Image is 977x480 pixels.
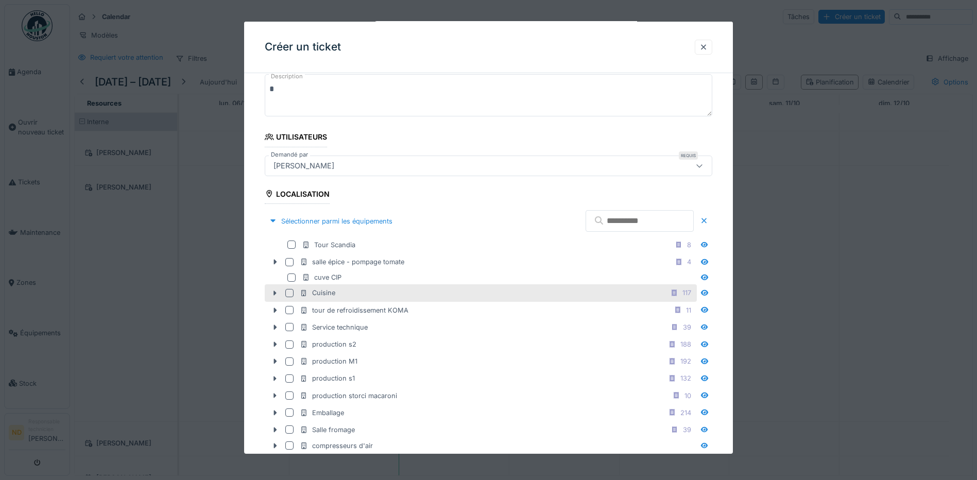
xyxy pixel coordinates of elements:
[300,257,404,267] div: salle épice - pompage tomate
[300,339,356,349] div: production s2
[265,186,330,203] div: Localisation
[300,408,344,418] div: Emballage
[269,150,310,159] label: Demandé par
[269,160,338,171] div: [PERSON_NAME]
[300,356,357,366] div: production M1
[680,339,691,349] div: 188
[682,288,691,298] div: 117
[269,70,305,83] label: Description
[300,322,368,332] div: Service technique
[687,257,691,267] div: 4
[300,425,355,435] div: Salle fromage
[680,408,691,418] div: 214
[300,288,335,298] div: Cuisine
[683,425,691,435] div: 39
[680,373,691,383] div: 132
[300,373,355,383] div: production s1
[680,356,691,366] div: 192
[683,322,691,332] div: 39
[300,390,397,400] div: production storci macaroni
[302,272,341,282] div: cuve CIP
[687,240,691,250] div: 8
[302,240,355,250] div: Tour Scandia
[686,305,691,315] div: 11
[265,214,397,228] div: Sélectionner parmi les équipements
[684,390,691,400] div: 10
[300,441,373,451] div: compresseurs d'air
[679,151,698,159] div: Requis
[265,129,327,147] div: Utilisateurs
[265,41,341,54] h3: Créer un ticket
[300,305,408,315] div: tour de refroidissement KOMA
